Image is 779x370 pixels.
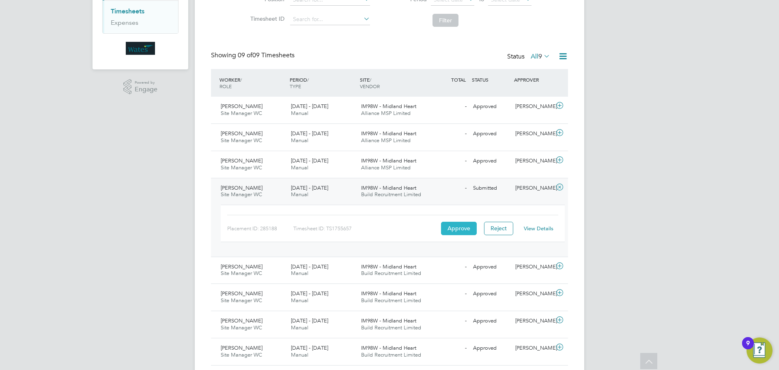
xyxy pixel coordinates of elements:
label: All [531,52,550,61]
span: [PERSON_NAME] [221,130,263,137]
a: Go to home page [102,42,179,55]
span: Site Manager WC [221,110,262,117]
div: [PERSON_NAME] [512,127,554,141]
span: Build Recruitment Limited [361,270,421,277]
span: [PERSON_NAME] [221,263,263,270]
span: Site Manager WC [221,164,262,171]
span: Alliance MSP Limited [361,137,411,144]
span: Manual [291,191,308,198]
span: VENDOR [360,83,380,89]
div: Placement ID: 285188 [227,222,293,235]
a: Expenses [111,19,138,26]
div: PERIOD [288,72,358,93]
button: Approve [441,222,477,235]
div: Approved [470,100,512,113]
span: [DATE] - [DATE] [291,184,328,191]
div: [PERSON_NAME] [512,154,554,168]
a: View Details [524,225,553,232]
span: Build Recruitment Limited [361,191,421,198]
span: Alliance MSP Limited [361,110,411,117]
div: - [428,342,470,355]
span: / [370,76,371,83]
div: Submitted [470,182,512,195]
span: [DATE] - [DATE] [291,157,328,164]
span: IM98W - Midland Heart [361,344,416,351]
div: Approved [470,287,512,301]
div: - [428,127,470,141]
span: IM98W - Midland Heart [361,184,416,191]
div: - [428,260,470,274]
span: 09 of [238,51,252,59]
span: [DATE] - [DATE] [291,130,328,137]
span: [DATE] - [DATE] [291,317,328,324]
input: Search for... [290,14,370,25]
div: [PERSON_NAME] [512,182,554,195]
span: [PERSON_NAME] [221,184,263,191]
span: Alliance MSP Limited [361,164,411,171]
span: IM98W - Midland Heart [361,157,416,164]
span: Manual [291,270,308,277]
span: Powered by [135,79,157,86]
span: IM98W - Midland Heart [361,103,416,110]
span: Site Manager WC [221,191,262,198]
div: Approved [470,127,512,141]
div: Approved [470,314,512,328]
span: IM98W - Midland Heart [361,130,416,137]
span: Manual [291,297,308,304]
span: TYPE [290,83,301,89]
a: Powered byEngage [123,79,158,95]
span: Site Manager WC [221,324,262,331]
div: - [428,287,470,301]
div: STATUS [470,72,512,87]
a: Timesheets [111,7,144,15]
div: Approved [470,154,512,168]
span: [DATE] - [DATE] [291,103,328,110]
span: [PERSON_NAME] [221,317,263,324]
span: Site Manager WC [221,297,262,304]
div: - [428,154,470,168]
span: [DATE] - [DATE] [291,263,328,270]
span: TOTAL [451,76,466,83]
span: 9 [538,52,542,61]
span: IM98W - Midland Heart [361,263,416,270]
span: [PERSON_NAME] [221,157,263,164]
span: [PERSON_NAME] [221,290,263,297]
span: Manual [291,110,308,117]
span: Manual [291,351,308,358]
label: Timesheet ID [248,15,284,22]
span: IM98W - Midland Heart [361,317,416,324]
button: Reject [484,222,513,235]
span: / [240,76,242,83]
div: Status [507,51,552,63]
span: [DATE] - [DATE] [291,290,328,297]
span: [PERSON_NAME] [221,103,263,110]
img: wates-logo-retina.png [126,42,155,55]
div: - [428,182,470,195]
div: [PERSON_NAME] [512,314,554,328]
div: Timesheet ID: TS1755657 [293,222,439,235]
div: - [428,314,470,328]
span: Site Manager WC [221,270,262,277]
div: [PERSON_NAME] [512,287,554,301]
div: WORKER [217,72,288,93]
span: Site Manager WC [221,351,262,358]
div: Timesheets [103,0,178,33]
span: Build Recruitment Limited [361,324,421,331]
span: Manual [291,324,308,331]
div: APPROVER [512,72,554,87]
span: IM98W - Midland Heart [361,290,416,297]
button: Open Resource Center, 9 new notifications [747,338,773,364]
div: Approved [470,260,512,274]
button: Filter [433,14,458,27]
div: SITE [358,72,428,93]
span: Manual [291,137,308,144]
span: 09 Timesheets [238,51,295,59]
span: [PERSON_NAME] [221,344,263,351]
span: Engage [135,86,157,93]
div: [PERSON_NAME] [512,100,554,113]
span: Build Recruitment Limited [361,351,421,358]
span: / [307,76,309,83]
span: ROLE [219,83,232,89]
div: - [428,100,470,113]
span: Build Recruitment Limited [361,297,421,304]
